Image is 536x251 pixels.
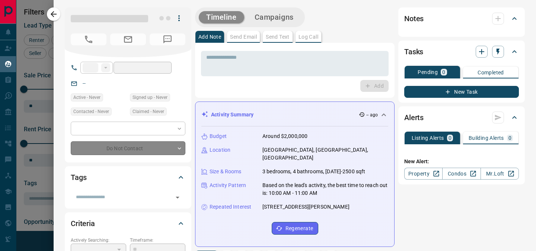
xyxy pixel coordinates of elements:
p: [GEOGRAPHIC_DATA], [GEOGRAPHIC_DATA], [GEOGRAPHIC_DATA] [262,146,388,162]
p: Location [210,146,230,154]
span: No Email [110,33,146,45]
div: Activity Summary-- ago [201,108,388,122]
p: Add Note [198,34,221,39]
a: Mr.Loft [481,168,519,180]
h2: Alerts [404,112,424,123]
button: Campaigns [247,11,301,23]
p: Pending [418,70,438,75]
p: Size & Rooms [210,168,242,176]
button: Timeline [199,11,244,23]
p: Actively Searching: [71,237,126,244]
div: Do Not Contact [71,141,185,155]
h2: Tasks [404,46,423,58]
p: 0 [442,70,445,75]
p: Based on the lead's activity, the best time to reach out is: 10:00 AM - 11:00 AM [262,181,388,197]
span: No Number [150,33,185,45]
div: Notes [404,10,519,28]
div: Tasks [404,43,519,61]
a: Condos [442,168,481,180]
p: Activity Pattern [210,181,246,189]
button: Open [172,192,183,203]
div: Tags [71,168,185,186]
span: Claimed - Never [133,108,164,115]
p: 0 [508,135,511,141]
span: No Number [71,33,106,45]
button: New Task [404,86,519,98]
p: Around $2,000,000 [262,132,307,140]
a: -- [83,80,86,86]
p: New Alert: [404,158,519,165]
button: Regenerate [272,222,318,235]
p: Repeated Interest [210,203,251,211]
div: Criteria [71,215,185,232]
p: Building Alerts [469,135,504,141]
p: [STREET_ADDRESS][PERSON_NAME] [262,203,350,211]
p: Budget [210,132,227,140]
p: Activity Summary [211,111,253,119]
p: 0 [449,135,452,141]
span: Active - Never [73,94,100,101]
h2: Notes [404,13,424,25]
p: -- ago [366,112,378,118]
a: Property [404,168,443,180]
h2: Tags [71,171,86,183]
div: Alerts [404,109,519,126]
span: Signed up - Never [133,94,167,101]
p: 3 bedrooms, 4 bathrooms, [DATE]-2500 sqft [262,168,365,176]
span: Contacted - Never [73,108,109,115]
p: Timeframe: [130,237,185,244]
p: Listing Alerts [412,135,444,141]
p: Completed [478,70,504,75]
h2: Criteria [71,218,95,229]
